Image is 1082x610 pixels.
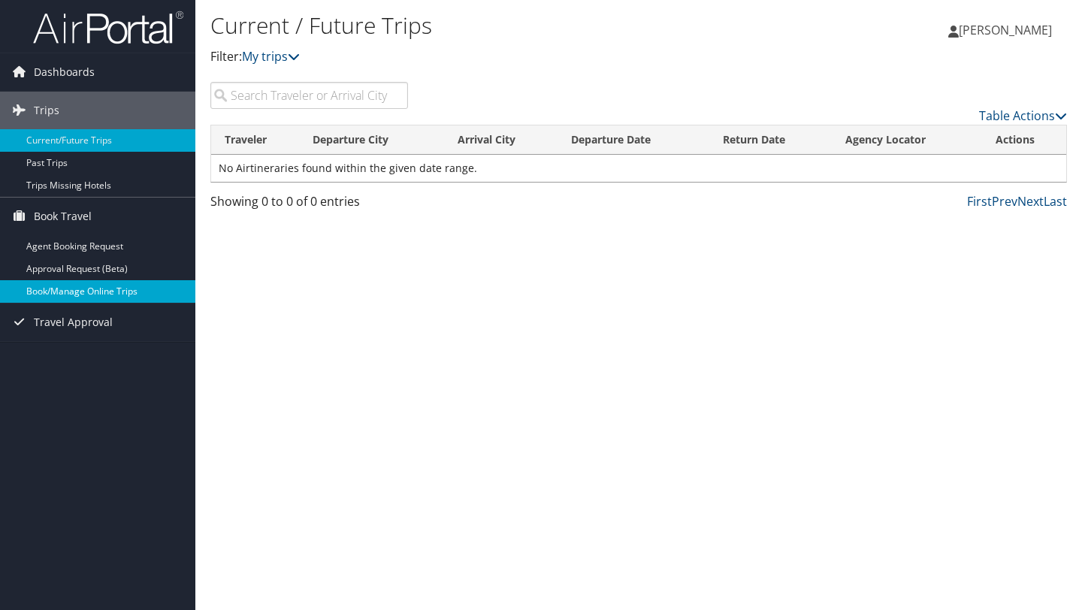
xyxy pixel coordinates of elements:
a: First [967,193,992,210]
span: Dashboards [34,53,95,91]
th: Return Date: activate to sort column ascending [709,125,831,155]
div: Showing 0 to 0 of 0 entries [210,192,408,218]
a: Last [1044,193,1067,210]
span: [PERSON_NAME] [959,22,1052,38]
span: Trips [34,92,59,129]
th: Departure Date: activate to sort column descending [558,125,710,155]
th: Arrival City: activate to sort column ascending [444,125,558,155]
th: Traveler: activate to sort column ascending [211,125,299,155]
span: Book Travel [34,198,92,235]
a: Prev [992,193,1017,210]
p: Filter: [210,47,781,67]
a: Next [1017,193,1044,210]
input: Search Traveler or Arrival City [210,82,408,109]
span: Travel Approval [34,303,113,341]
h1: Current / Future Trips [210,10,781,41]
td: No Airtineraries found within the given date range. [211,155,1066,182]
a: [PERSON_NAME] [948,8,1067,53]
a: My trips [242,48,300,65]
th: Agency Locator: activate to sort column ascending [832,125,982,155]
img: airportal-logo.png [33,10,183,45]
th: Departure City: activate to sort column ascending [299,125,444,155]
th: Actions [982,125,1066,155]
a: Table Actions [979,107,1067,124]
